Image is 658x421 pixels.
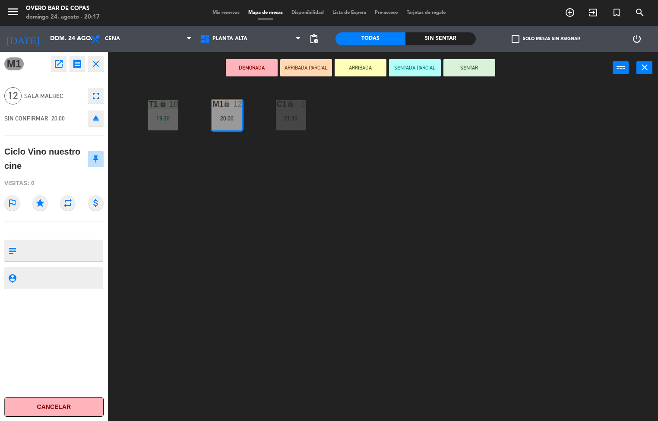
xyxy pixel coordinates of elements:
span: 12 [4,87,22,104]
i: repeat [60,195,76,211]
button: power_input [613,61,629,74]
span: Tarjetas de regalo [402,10,450,15]
i: lock [159,100,167,108]
i: subject [7,246,17,255]
div: 12 [233,100,242,108]
button: close [636,61,652,74]
i: lock [287,100,294,108]
label: Solo mesas sin asignar [512,35,580,43]
button: DEMORADA [226,59,278,76]
div: Sin sentar [405,32,475,45]
span: Mis reservas [208,10,244,15]
i: fullscreen [91,91,101,101]
span: Pre-acceso [370,10,402,15]
button: fullscreen [88,88,104,104]
i: eject [91,113,101,123]
i: menu [6,5,19,18]
span: Mapa de mesas [244,10,287,15]
button: receipt [70,56,85,72]
i: close [639,62,650,73]
span: 20:00 [51,115,65,122]
i: person_pin [7,273,17,283]
span: check_box_outline_blank [512,35,519,43]
span: pending_actions [309,34,319,44]
i: lock [223,100,231,108]
i: arrow_drop_down [74,34,84,44]
i: add_circle_outline [565,7,575,18]
button: SENTADA PARCIAL [389,59,441,76]
div: Overo Bar de Copas [26,4,100,13]
i: star [32,195,48,211]
span: M1 [4,57,24,70]
div: 3 [301,100,306,108]
div: 21:30 [276,115,306,121]
button: ARRIBADA [335,59,386,76]
i: attach_money [88,195,104,211]
div: 10 [169,100,178,108]
span: Lista de Espera [328,10,370,15]
i: power_input [616,62,626,73]
button: menu [6,5,19,21]
div: 19:30 [148,115,178,121]
div: Ciclo Vino nuestro cine [4,145,86,173]
i: exit_to_app [588,7,598,18]
i: turned_in_not [611,7,622,18]
button: eject [88,111,104,126]
i: close [91,59,101,69]
i: power_settings_new [632,34,642,44]
i: open_in_new [54,59,64,69]
span: Planta Alta [212,36,247,42]
span: Cena [105,36,120,42]
i: receipt [72,59,82,69]
button: ARRIBADA PARCIAL [280,59,332,76]
button: close [88,56,104,72]
i: outlined_flag [4,195,20,211]
button: Cancelar [4,397,104,417]
button: SENTAR [443,59,495,76]
span: Sala Malbec [24,91,84,101]
span: SIN CONFIRMAR [4,115,48,122]
button: open_in_new [51,56,66,72]
i: search [635,7,645,18]
div: domingo 24. agosto - 20:17 [26,13,100,22]
span: Disponibilidad [287,10,328,15]
div: Visitas: 0 [4,176,104,191]
div: Todas [335,32,405,45]
div: 20:00 [212,115,242,121]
